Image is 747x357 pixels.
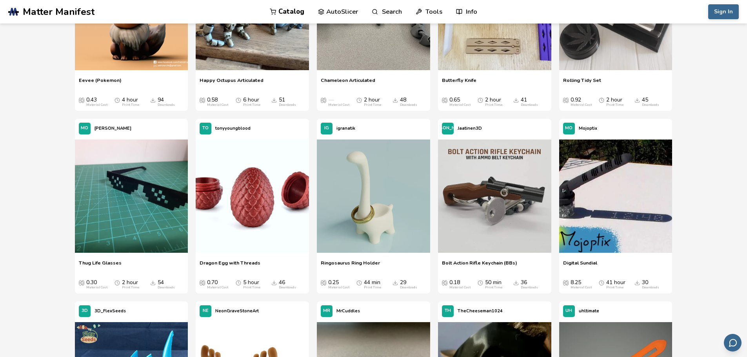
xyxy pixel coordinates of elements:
span: Average Print Time [236,279,241,286]
span: MO [81,126,88,131]
span: IG [324,126,329,131]
button: Send feedback via email [724,334,742,352]
a: Chameleon Articulated [321,77,375,89]
div: 48 [400,97,417,107]
a: Thug Life Glasses [79,260,122,272]
div: Material Cost [571,103,592,107]
div: Downloads [279,103,296,107]
div: Downloads [521,286,538,290]
div: Downloads [400,286,417,290]
span: Downloads [393,279,398,286]
div: 0.25 [328,279,349,290]
span: Downloads [150,97,156,103]
div: 51 [279,97,296,107]
span: Matter Manifest [23,6,95,17]
span: UH [565,308,572,314]
span: MO [565,126,573,131]
span: Downloads [513,97,519,103]
span: Downloads [634,279,640,286]
span: Average Cost [321,97,326,103]
div: 2 hour [364,97,381,107]
div: 4 hour [122,97,139,107]
p: [PERSON_NAME] [95,124,131,132]
div: Print Time [364,103,381,107]
a: Dragon Egg with Threads [200,260,260,272]
span: Average Cost [200,97,205,103]
a: Eevee (Pokemon) [79,77,122,89]
div: Print Time [243,286,260,290]
div: Print Time [122,286,139,290]
span: Average Print Time [599,279,604,286]
span: Digital Sundial [563,260,597,272]
div: 41 [521,97,538,107]
span: Average Cost [563,97,569,103]
span: TO [202,126,209,131]
div: 41 hour [606,279,625,290]
div: 0.18 [449,279,471,290]
div: Material Cost [207,103,228,107]
span: NE [203,308,209,314]
div: Material Cost [328,286,349,290]
span: MR [323,308,330,314]
div: 44 min [364,279,381,290]
div: Print Time [122,103,139,107]
span: Average Print Time [236,97,241,103]
div: 2 hour [485,97,502,107]
div: 29 [400,279,417,290]
span: Downloads [271,97,277,103]
div: 2 hour [606,97,623,107]
span: Average Print Time [356,279,362,286]
div: 0.30 [86,279,107,290]
a: Rolling Tidy Set [563,77,601,89]
div: Downloads [400,103,417,107]
span: Average Print Time [115,97,120,103]
p: tonyyoungblood [215,124,251,132]
p: Jaatinen3D [458,124,482,132]
span: Average Print Time [478,279,483,286]
div: 0.70 [207,279,228,290]
div: Print Time [485,103,502,107]
div: Downloads [521,103,538,107]
a: Bolt Action Rifle Keychain (BBs) [442,260,517,272]
div: 45 [642,97,659,107]
div: Downloads [158,286,175,290]
a: Butterfly Knife [442,77,476,89]
div: 6 hour [243,97,260,107]
div: Downloads [279,286,296,290]
div: Material Cost [449,286,471,290]
div: Downloads [642,286,659,290]
div: Material Cost [86,103,107,107]
div: 8.25 [571,279,592,290]
div: 0.92 [571,97,592,107]
span: Average Cost [442,279,447,286]
p: Mojoptix [579,124,597,132]
div: Material Cost [207,286,228,290]
div: 0.58 [207,97,228,107]
a: Ringosaurus Ring Holder [321,260,380,272]
span: Average Print Time [478,97,483,103]
div: Material Cost [328,103,349,107]
span: Average Cost [442,97,447,103]
span: [PERSON_NAME] [429,126,466,131]
div: 0.43 [86,97,107,107]
span: Downloads [150,279,156,286]
span: — [328,97,334,103]
button: Sign In [708,4,739,19]
div: 0.65 [449,97,471,107]
p: TheCheeseman1024 [458,307,503,315]
div: Print Time [606,286,623,290]
div: 54 [158,279,175,290]
span: TH [445,308,451,314]
div: Material Cost [571,286,592,290]
p: NeonGraveStoneArt [215,307,259,315]
div: Print Time [243,103,260,107]
div: Print Time [606,103,623,107]
a: Happy Octupus Articulated [200,77,264,89]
